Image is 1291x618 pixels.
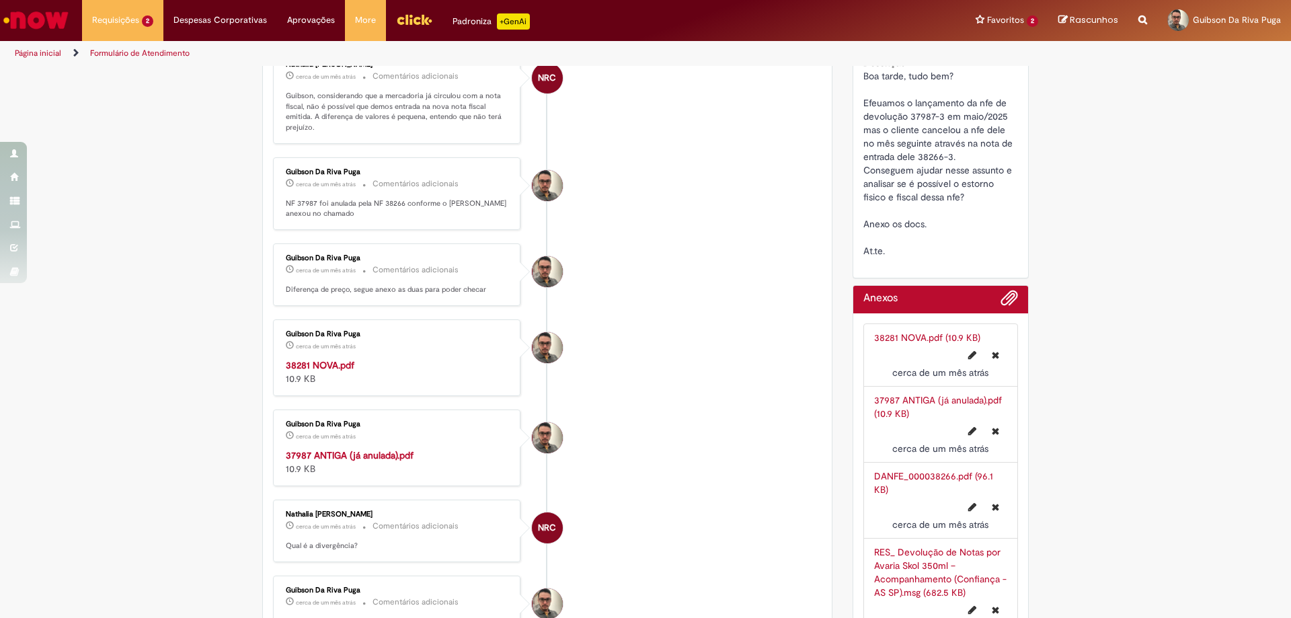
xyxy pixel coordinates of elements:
img: ServiceNow [1,7,71,34]
time: 18/07/2025 18:10:51 [892,518,988,531]
p: Guibson, considerando que a mercadoria já circulou com a nota fiscal, não é possível que demos en... [286,91,510,133]
div: Nathalia [PERSON_NAME] [286,510,510,518]
div: Guibson Da Riva Puga [532,332,563,363]
div: Guibson Da Riva Puga [286,254,510,262]
a: Rascunhos [1058,14,1118,27]
a: 37987 ANTIGA (já anulada).pdf [286,449,414,461]
a: DANFE_000038266.pdf (96.1 KB) [874,470,993,496]
time: 24/07/2025 15:20:52 [296,266,356,274]
time: 24/07/2025 15:54:51 [296,73,356,81]
time: 24/07/2025 15:21:18 [296,180,356,188]
small: Comentários adicionais [373,178,459,190]
small: Comentários adicionais [373,71,459,82]
div: Guibson Da Riva Puga [532,170,563,201]
a: 38281 NOVA.pdf [286,359,354,371]
p: +GenAi [497,13,530,30]
span: cerca de um mês atrás [296,180,356,188]
div: Nathalia Roberta Cerri De Sant Anna [532,63,563,93]
button: Editar nome de arquivo 37987 ANTIGA (já anulada).pdf [960,420,984,442]
small: Comentários adicionais [373,596,459,608]
a: 37987 ANTIGA (já anulada).pdf (10.9 KB) [874,394,1002,420]
span: More [355,13,376,27]
span: cerca de um mês atrás [296,342,356,350]
button: Adicionar anexos [1001,289,1018,313]
span: Requisições [92,13,139,27]
button: Editar nome de arquivo DANFE_000038266.pdf [960,496,984,518]
ul: Trilhas de página [10,41,851,66]
a: 38281 NOVA.pdf (10.9 KB) [874,332,980,344]
b: Descrição [863,56,906,69]
div: Guibson Da Riva Puga [286,330,510,338]
div: Guibson Da Riva Puga [286,420,510,428]
span: Despesas Corporativas [173,13,267,27]
div: Padroniza [453,13,530,30]
span: NRC [538,62,556,94]
span: cerca de um mês atrás [296,432,356,440]
span: Rascunhos [1070,13,1118,26]
p: Diferença de preço, segue anexo as duas para poder checar [286,284,510,295]
span: cerca de um mês atrás [892,366,988,379]
time: 24/07/2025 15:20:33 [296,342,356,350]
div: Guibson Da Riva Puga [532,256,563,287]
span: cerca de um mês atrás [296,266,356,274]
small: Comentários adicionais [373,520,459,532]
div: Nathalia Roberta Cerri De Sant Anna [532,512,563,543]
span: NRC [538,512,556,544]
div: Guibson Da Riva Puga [532,422,563,453]
time: 24/07/2025 13:27:13 [296,598,356,607]
button: Excluir 38281 NOVA.pdf [984,344,1007,366]
h2: Anexos [863,293,898,305]
span: cerca de um mês atrás [892,518,988,531]
span: Guibson Da Riva Puga [1193,14,1281,26]
span: cerca de um mês atrás [892,442,988,455]
img: click_logo_yellow_360x200.png [396,9,432,30]
button: Excluir 37987 ANTIGA (já anulada).pdf [984,420,1007,442]
p: NF 37987 foi anulada pela NF 38266 conforme o [PERSON_NAME] anexou no chamado [286,198,510,219]
time: 24/07/2025 15:20:33 [892,366,988,379]
a: Formulário de Atendimento [90,48,190,59]
span: cerca de um mês atrás [296,598,356,607]
time: 24/07/2025 15:20:31 [296,432,356,440]
a: RES_ Devolução de Notas por Avaria Skol 350ml – Acompanhamento (Confiança - AS SP).msg (682.5 KB) [874,546,1007,598]
time: 24/07/2025 15:20:31 [892,442,988,455]
span: cerca de um mês atrás [296,73,356,81]
div: 10.9 KB [286,358,510,385]
div: Guibson Da Riva Puga [286,168,510,176]
button: Excluir DANFE_000038266.pdf [984,496,1007,518]
button: Editar nome de arquivo 38281 NOVA.pdf [960,344,984,366]
span: Favoritos [987,13,1024,27]
span: cerca de um mês atrás [296,523,356,531]
div: Guibson Da Riva Puga [286,586,510,594]
span: 2 [1027,15,1038,27]
span: 2 [142,15,153,27]
a: Página inicial [15,48,61,59]
span: Aprovações [287,13,335,27]
span: Boa tarde, tudo bem? Efeuamos o lançamento da nfe de devolução 37987-3 em maio/2025 mas o cliente... [863,70,1015,257]
p: Qual é a divergência? [286,541,510,551]
small: Comentários adicionais [373,264,459,276]
time: 24/07/2025 14:09:45 [296,523,356,531]
div: 10.9 KB [286,449,510,475]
